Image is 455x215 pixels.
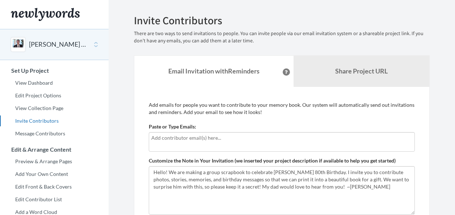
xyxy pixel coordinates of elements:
b: Share Project URL [335,67,388,75]
p: There are two ways to send invitations to people. You can invite people via our email invitation ... [134,30,430,45]
label: Customize the Note in Your Invitation (we inserted your project description if available to help ... [149,157,396,164]
textarea: Hello! We are making a group scrapbook to celebrate [PERSON_NAME] 80th Birthday. I invite you to ... [149,166,415,215]
h2: Invite Contributors [134,14,430,26]
label: Paste or Type Emails: [149,123,196,130]
h3: Set Up Project [0,67,109,74]
img: Newlywords logo [11,8,80,21]
h3: Edit & Arrange Content [0,146,109,153]
strong: Email Invitation with Reminders [168,67,260,75]
button: [PERSON_NAME] 80th Birthday - SECRET PROJECT 😉 [29,40,88,49]
p: Add emails for people you want to contribute to your memory book. Our system will automatically s... [149,101,415,116]
input: Add contributor email(s) here... [151,134,412,142]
